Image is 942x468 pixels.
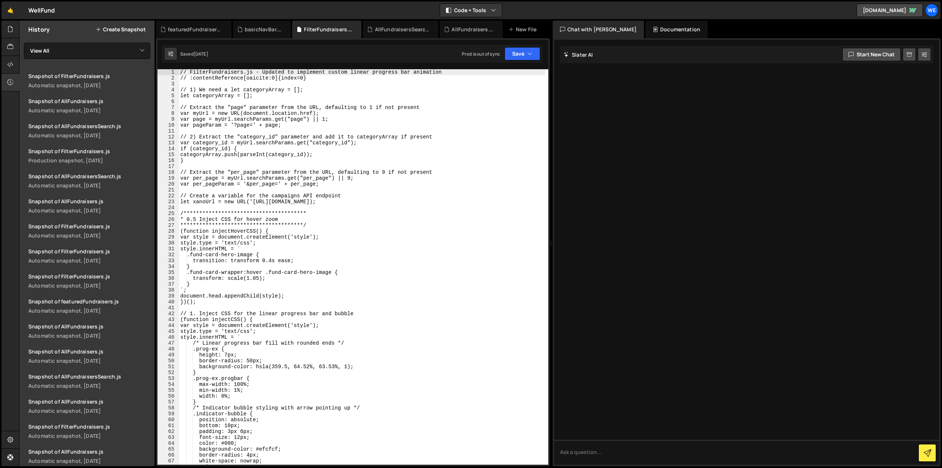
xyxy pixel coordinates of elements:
[157,323,179,328] div: 44
[157,417,179,423] div: 60
[24,268,155,293] a: Snapshot of FilterFundraisers.js Automatic snapshot, [DATE]
[553,21,644,38] div: Chat with [PERSON_NAME]
[28,357,150,364] div: Automatic snapshot, [DATE]
[157,128,179,134] div: 11
[440,4,502,17] button: Code + Tools
[194,51,208,57] div: [DATE]
[157,405,179,411] div: 58
[24,168,155,193] a: Snapshot of AllFundraisersSearch.js Automatic snapshot, [DATE]
[28,423,150,430] div: Snapshot of FilterFundraisers.js
[157,211,179,217] div: 25
[157,352,179,358] div: 49
[157,387,179,393] div: 55
[157,152,179,158] div: 15
[157,340,179,346] div: 47
[28,307,150,314] div: Automatic snapshot, [DATE]
[157,287,179,293] div: 38
[157,122,179,128] div: 10
[157,193,179,199] div: 22
[28,432,150,439] div: Automatic snapshot, [DATE]
[157,270,179,275] div: 35
[24,319,155,344] a: Snapshot of AllFundraisers.js Automatic snapshot, [DATE]
[28,25,50,34] h2: History
[157,364,179,370] div: 51
[28,123,150,130] div: Snapshot of AllFundraisersSearch.js
[462,51,500,57] div: Prod is out of sync
[157,370,179,376] div: 52
[157,434,179,440] div: 63
[24,344,155,369] a: Snapshot of AllFundraisers.js Automatic snapshot, [DATE]
[564,51,593,58] h2: Slater AI
[28,298,150,305] div: Snapshot of featuredFundraisers.js
[925,4,938,17] div: We
[28,157,150,164] div: Production snapshot, [DATE]
[28,223,150,230] div: Snapshot of FilterFundraisers.js
[28,448,150,455] div: Snapshot of AllFundraisers.js
[157,217,179,222] div: 26
[157,116,179,122] div: 9
[28,198,150,205] div: Snapshot of AllFundraisers.js
[168,26,223,33] div: featuredFundraisers.js
[157,275,179,281] div: 36
[28,282,150,289] div: Automatic snapshot, [DATE]
[28,107,150,114] div: Automatic snapshot, [DATE]
[157,134,179,140] div: 12
[180,51,208,57] div: Saved
[28,82,150,89] div: Automatic snapshot, [DATE]
[28,98,150,105] div: Snapshot of AllFundraisers.js
[509,26,539,33] div: New File
[245,26,282,33] div: basicNavBar.js
[157,140,179,146] div: 13
[28,273,150,280] div: Snapshot of FilterFundraisers.js
[24,93,155,118] a: Snapshot of AllFundraisers.js Automatic snapshot, [DATE]
[157,175,179,181] div: 19
[842,48,901,61] button: Start new chat
[28,323,150,330] div: Snapshot of AllFundraisers.js
[157,222,179,228] div: 27
[157,240,179,246] div: 30
[157,293,179,299] div: 39
[857,4,923,17] a: [DOMAIN_NAME]
[157,228,179,234] div: 28
[157,75,179,81] div: 2
[157,411,179,417] div: 59
[96,27,146,32] button: Create Snapshot
[28,382,150,389] div: Automatic snapshot, [DATE]
[157,169,179,175] div: 18
[1,1,20,19] a: 🤙
[157,334,179,340] div: 46
[28,248,150,255] div: Snapshot of FilterFundraisers.js
[157,317,179,323] div: 43
[28,348,150,355] div: Snapshot of AllFundraisers.js
[645,21,708,38] div: Documentation
[157,264,179,270] div: 34
[157,205,179,211] div: 24
[157,181,179,187] div: 20
[24,243,155,268] a: Snapshot of FilterFundraisers.js Automatic snapshot, [DATE]
[28,398,150,405] div: Snapshot of AllFundraisers.js
[28,257,150,264] div: Automatic snapshot, [DATE]
[28,148,150,155] div: Snapshot of FilterFundraisers.js
[24,218,155,243] a: Snapshot of FilterFundraisers.js Automatic snapshot, [DATE]
[24,193,155,218] a: Snapshot of AllFundraisers.js Automatic snapshot, [DATE]
[157,199,179,205] div: 23
[28,232,150,239] div: Automatic snapshot, [DATE]
[24,293,155,319] a: Snapshot of featuredFundraisers.js Automatic snapshot, [DATE]
[24,68,155,93] a: Snapshot of FilterFundraisers.js Automatic snapshot, [DATE]
[28,6,55,15] div: WellFund
[157,105,179,110] div: 7
[157,358,179,364] div: 50
[375,26,430,33] div: AllFundraisersSearch.js
[157,281,179,287] div: 37
[24,369,155,394] a: Snapshot of AllFundraisersSearch.js Automatic snapshot, [DATE]
[157,234,179,240] div: 29
[28,457,150,464] div: Automatic snapshot, [DATE]
[24,118,155,143] a: Snapshot of AllFundraisersSearch.js Automatic snapshot, [DATE]
[157,328,179,334] div: 45
[28,332,150,339] div: Automatic snapshot, [DATE]
[157,452,179,458] div: 66
[504,47,540,60] button: Save
[157,93,179,99] div: 5
[451,26,494,33] div: AllFundraisers.js
[157,69,179,75] div: 1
